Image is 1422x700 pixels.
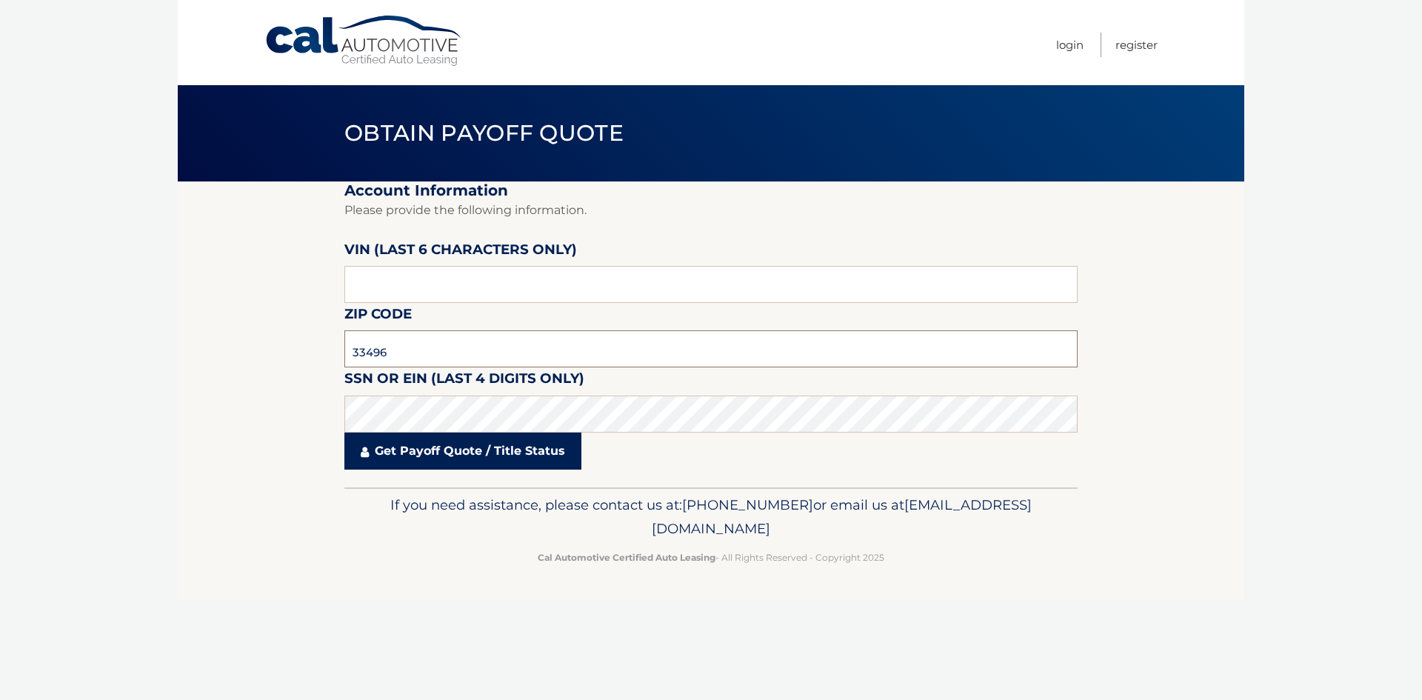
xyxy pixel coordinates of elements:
a: Get Payoff Quote / Title Status [344,433,581,470]
p: If you need assistance, please contact us at: or email us at [354,493,1068,541]
h2: Account Information [344,181,1078,200]
a: Register [1115,33,1158,57]
span: [PHONE_NUMBER] [682,496,813,513]
label: Zip Code [344,303,412,330]
label: VIN (last 6 characters only) [344,239,577,266]
span: Obtain Payoff Quote [344,119,624,147]
label: SSN or EIN (last 4 digits only) [344,367,584,395]
p: - All Rights Reserved - Copyright 2025 [354,550,1068,565]
a: Cal Automotive [264,15,464,67]
a: Login [1056,33,1084,57]
strong: Cal Automotive Certified Auto Leasing [538,552,715,563]
p: Please provide the following information. [344,200,1078,221]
